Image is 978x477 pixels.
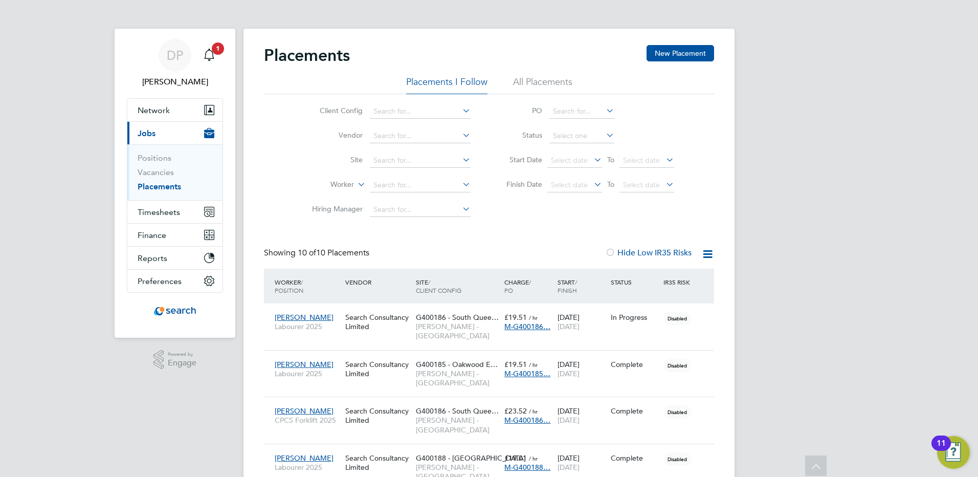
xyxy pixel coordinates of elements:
[937,436,970,469] button: Open Resource Center, 11 new notifications
[272,307,714,316] a: [PERSON_NAME]Labourer 2025Search Consultancy LimitedG400186 - South Quee…[PERSON_NAME] - [GEOGRAP...
[529,407,538,415] span: / hr
[605,248,692,258] label: Hide Low IR35 Risks
[416,406,499,416] span: G400186 - South Quee…
[406,76,487,94] li: Placements I Follow
[272,401,714,409] a: [PERSON_NAME]CPCS Forklift 2025Search Consultancy LimitedG400186 - South Quee…[PERSON_NAME] - [GE...
[549,104,614,119] input: Search for...
[275,322,340,331] span: Labourer 2025
[343,273,413,291] div: Vendor
[272,354,714,363] a: [PERSON_NAME]Labourer 2025Search Consultancy LimitedG400185 - Oakwood E…[PERSON_NAME] - [GEOGRAPH...
[304,204,363,213] label: Hiring Manager
[663,312,691,325] span: Disabled
[275,416,340,425] span: CPCS Forklift 2025
[416,322,499,340] span: [PERSON_NAME] - [GEOGRAPHIC_DATA]
[937,443,946,457] div: 11
[663,452,691,466] span: Disabled
[304,131,363,140] label: Vendor
[558,322,580,331] span: [DATE]
[298,248,316,258] span: 10 of
[127,270,223,292] button: Preferences
[127,303,223,319] a: Go to home page
[604,178,617,191] span: To
[555,355,608,383] div: [DATE]
[168,350,196,359] span: Powered by
[663,405,691,419] span: Disabled
[138,276,182,286] span: Preferences
[370,203,471,217] input: Search for...
[127,224,223,246] button: Finance
[504,406,527,416] span: £23.52
[275,369,340,378] span: Labourer 2025
[153,350,197,370] a: Powered byEngage
[127,76,223,88] span: Dan Proudfoot
[298,248,369,258] span: 10 Placements
[416,313,499,322] span: G400186 - South Quee…
[370,178,471,192] input: Search for...
[275,453,334,463] span: [PERSON_NAME]
[504,463,550,472] span: M-G400188…
[370,154,471,168] input: Search for...
[343,448,413,477] div: Search Consultancy Limited
[275,360,334,369] span: [PERSON_NAME]
[416,369,499,387] span: [PERSON_NAME] - [GEOGRAPHIC_DATA]
[663,359,691,372] span: Disabled
[504,360,527,369] span: £19.51
[199,39,219,72] a: 1
[555,273,608,299] div: Start
[370,129,471,143] input: Search for...
[496,180,542,189] label: Finish Date
[558,463,580,472] span: [DATE]
[529,454,538,462] span: / hr
[623,180,660,189] span: Select date
[496,131,542,140] label: Status
[611,453,659,463] div: Complete
[647,45,714,61] button: New Placement
[127,144,223,200] div: Jobs
[127,201,223,223] button: Timesheets
[127,247,223,269] button: Reports
[558,278,577,294] span: / Finish
[264,248,371,258] div: Showing
[370,104,471,119] input: Search for...
[555,308,608,336] div: [DATE]
[304,155,363,164] label: Site
[504,369,550,378] span: M-G400185…
[212,42,224,55] span: 1
[513,76,572,94] li: All Placements
[138,230,166,240] span: Finance
[138,153,171,163] a: Positions
[529,314,538,321] span: / hr
[416,416,499,434] span: [PERSON_NAME] - [GEOGRAPHIC_DATA]
[127,99,223,121] button: Network
[661,273,696,291] div: IR35 Risk
[275,406,334,416] span: [PERSON_NAME]
[304,106,363,115] label: Client Config
[608,273,661,291] div: Status
[264,45,350,66] h2: Placements
[504,313,527,322] span: £19.51
[275,278,303,294] span: / Position
[551,180,588,189] span: Select date
[343,308,413,336] div: Search Consultancy Limited
[504,322,550,331] span: M-G400186…
[604,153,617,166] span: To
[413,273,502,299] div: Site
[154,303,196,319] img: searchconsultancy-logo-retina.png
[551,156,588,165] span: Select date
[295,180,354,190] label: Worker
[167,49,183,62] span: DP
[275,313,334,322] span: [PERSON_NAME]
[127,39,223,88] a: DP[PERSON_NAME]
[416,278,461,294] span: / Client Config
[496,155,542,164] label: Start Date
[558,369,580,378] span: [DATE]
[127,122,223,144] button: Jobs
[529,361,538,368] span: / hr
[138,128,155,138] span: Jobs
[275,463,340,472] span: Labourer 2025
[496,106,542,115] label: PO
[502,273,555,299] div: Charge
[623,156,660,165] span: Select date
[343,401,413,430] div: Search Consultancy Limited
[611,406,659,416] div: Complete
